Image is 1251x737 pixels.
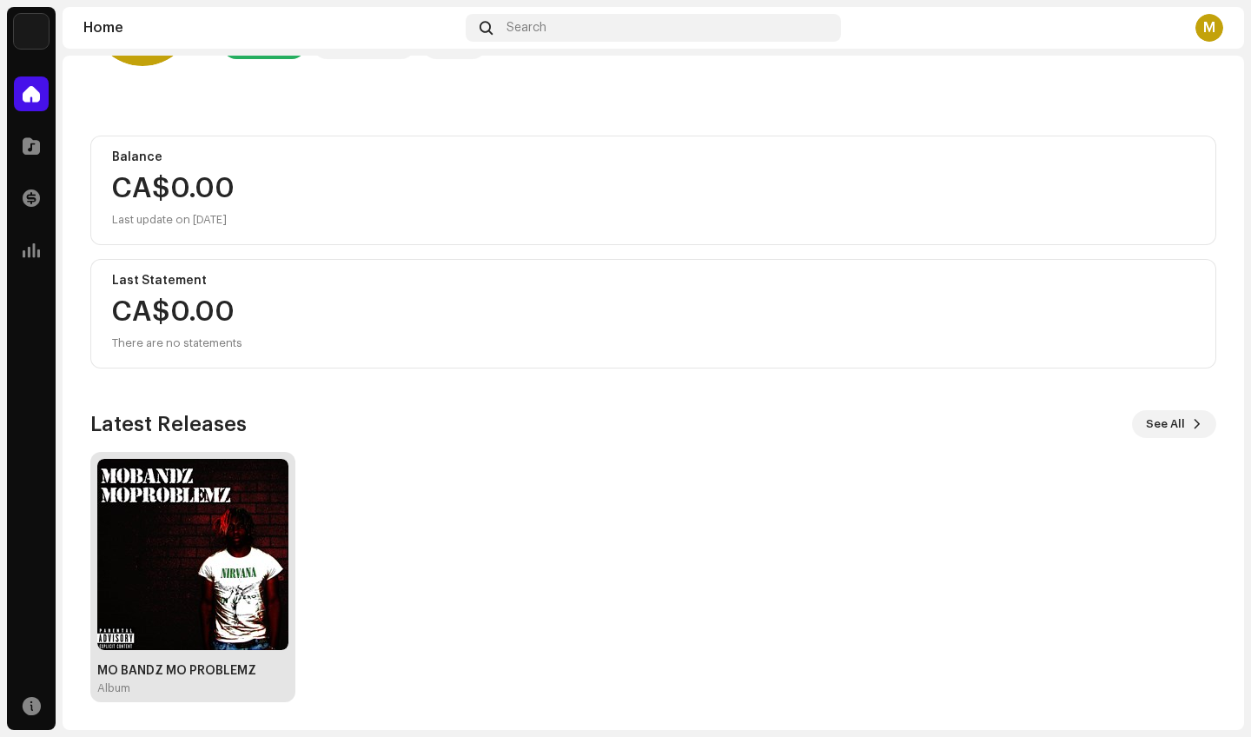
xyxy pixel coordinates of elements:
[1132,410,1216,438] button: See All
[112,209,1195,230] div: Last update on [DATE]
[506,21,546,35] span: Search
[83,21,459,35] div: Home
[90,259,1216,368] re-o-card-value: Last Statement
[1146,407,1185,442] span: See All
[97,664,288,678] div: MO BANDZ MO PROBLEMZ
[97,681,130,695] div: Album
[90,136,1216,245] re-o-card-value: Balance
[112,333,242,354] div: There are no statements
[14,14,49,49] img: 190830b2-3b53-4b0d-992c-d3620458de1d
[1195,14,1223,42] div: M
[97,459,288,650] img: 7a99f981-acdd-4307-90ed-dfe62b54ef71
[90,410,247,438] h3: Latest Releases
[112,274,1195,288] div: Last Statement
[112,150,1195,164] div: Balance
